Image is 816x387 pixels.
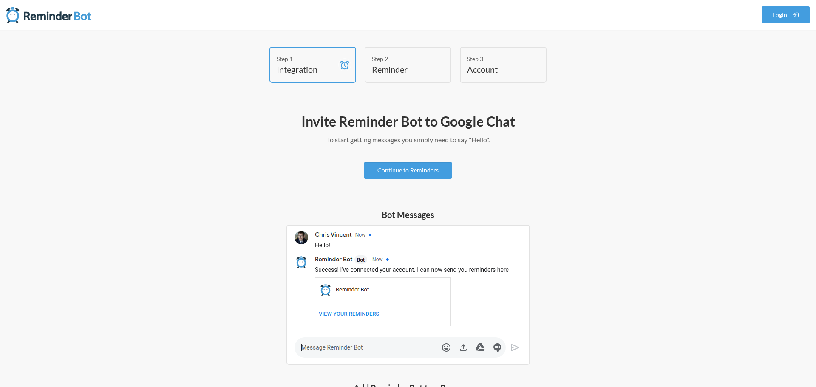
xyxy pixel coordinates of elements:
[161,135,654,145] p: To start getting messages you simply need to say "Hello".
[6,6,91,23] img: Reminder Bot
[372,63,431,75] h4: Reminder
[364,162,452,179] a: Continue to Reminders
[372,54,431,63] div: Step 2
[467,54,527,63] div: Step 3
[762,6,810,23] a: Login
[161,113,654,130] h2: Invite Reminder Bot to Google Chat
[277,63,336,75] h4: Integration
[286,209,530,220] h5: Bot Messages
[467,63,527,75] h4: Account
[277,54,336,63] div: Step 1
